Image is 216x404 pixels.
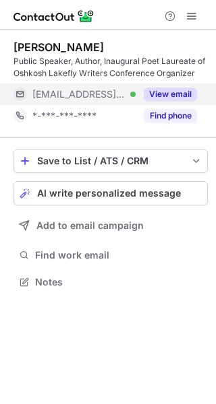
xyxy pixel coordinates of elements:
img: ContactOut v5.3.10 [13,8,94,24]
span: Add to email campaign [36,220,144,231]
div: Public Speaker, Author, Inaugural Poet Laureate of Oshkosh Lakefly Writers Conference Organizer [13,55,208,79]
span: [EMAIL_ADDRESS][US_STATE][DOMAIN_NAME] [32,88,126,100]
button: AI write personalized message [13,181,208,205]
span: Notes [35,276,202,288]
div: [PERSON_NAME] [13,40,104,54]
button: Find work email [13,246,208,265]
div: Save to List / ATS / CRM [37,156,184,166]
span: AI write personalized message [37,188,181,199]
button: Reveal Button [144,88,197,101]
button: Reveal Button [144,109,197,123]
button: Add to email campaign [13,213,208,238]
button: save-profile-one-click [13,149,208,173]
span: Find work email [35,249,202,261]
button: Notes [13,273,208,292]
